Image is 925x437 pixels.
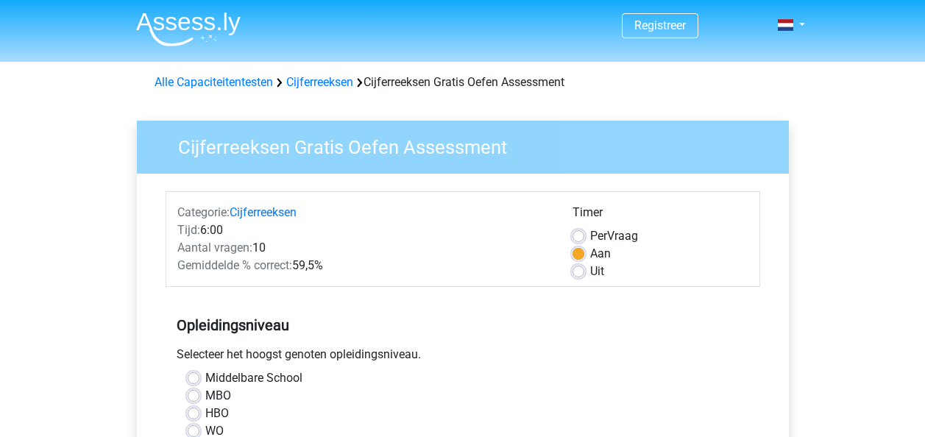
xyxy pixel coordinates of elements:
[166,221,561,239] div: 6:00
[205,369,302,387] label: Middelbare School
[634,18,686,32] a: Registreer
[590,245,611,263] label: Aan
[166,346,760,369] div: Selecteer het hoogst genoten opleidingsniveau.
[286,75,353,89] a: Cijferreeksen
[160,130,778,159] h3: Cijferreeksen Gratis Oefen Assessment
[177,241,252,255] span: Aantal vragen:
[177,223,200,237] span: Tijd:
[590,229,607,243] span: Per
[136,12,241,46] img: Assessly
[149,74,777,91] div: Cijferreeksen Gratis Oefen Assessment
[166,257,561,274] div: 59,5%
[166,239,561,257] div: 10
[177,205,230,219] span: Categorie:
[177,310,749,340] h5: Opleidingsniveau
[155,75,273,89] a: Alle Capaciteitentesten
[205,387,231,405] label: MBO
[177,258,292,272] span: Gemiddelde % correct:
[573,204,748,227] div: Timer
[590,263,604,280] label: Uit
[205,405,229,422] label: HBO
[590,227,638,245] label: Vraag
[230,205,297,219] a: Cijferreeksen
